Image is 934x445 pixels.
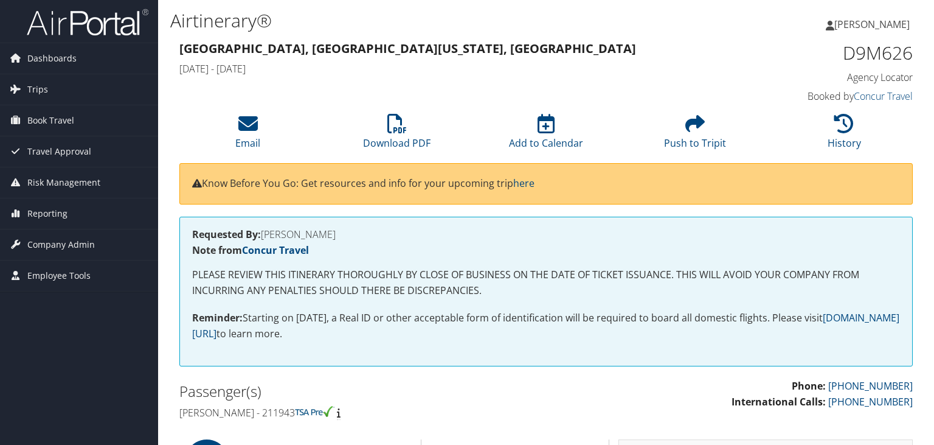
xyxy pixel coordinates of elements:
[192,311,899,340] a: [DOMAIN_NAME][URL]
[27,74,48,105] span: Trips
[792,379,826,393] strong: Phone:
[179,406,537,419] h4: [PERSON_NAME] - 211943
[363,121,431,150] a: Download PDF
[743,89,913,103] h4: Booked by
[27,43,77,74] span: Dashboards
[826,6,922,43] a: [PERSON_NAME]
[27,8,148,37] img: airportal-logo.png
[192,244,309,257] strong: Note from
[854,89,913,103] a: Concur Travel
[27,261,91,291] span: Employee Tools
[179,381,537,402] h2: Passenger(s)
[828,121,861,150] a: History
[834,18,910,31] span: [PERSON_NAME]
[192,311,243,324] strong: Reminder:
[828,379,913,393] a: [PHONE_NUMBER]
[192,310,900,342] p: Starting on [DATE], a Real ID or other acceptable form of identification will be required to boar...
[743,40,913,66] h1: D9M626
[509,121,583,150] a: Add to Calendar
[513,177,534,190] a: here
[192,267,900,298] p: PLEASE REVIEW THIS ITINERARY THOROUGHLY BY CLOSE OF BUSINESS ON THE DATE OF TICKET ISSUANCE. THIS...
[295,406,334,417] img: tsa-precheck.png
[235,121,260,150] a: Email
[192,230,900,239] h4: [PERSON_NAME]
[27,230,95,260] span: Company Admin
[242,244,309,257] a: Concur Travel
[27,198,67,229] span: Reporting
[179,40,636,57] strong: [GEOGRAPHIC_DATA], [GEOGRAPHIC_DATA] [US_STATE], [GEOGRAPHIC_DATA]
[179,62,725,75] h4: [DATE] - [DATE]
[664,121,726,150] a: Push to Tripit
[192,228,261,241] strong: Requested By:
[27,105,74,136] span: Book Travel
[828,395,913,408] a: [PHONE_NUMBER]
[170,8,671,33] h1: Airtinerary®
[743,71,913,84] h4: Agency Locator
[27,167,100,198] span: Risk Management
[192,176,900,192] p: Know Before You Go: Get resources and info for your upcoming trip
[27,136,91,167] span: Travel Approval
[732,395,826,408] strong: International Calls:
